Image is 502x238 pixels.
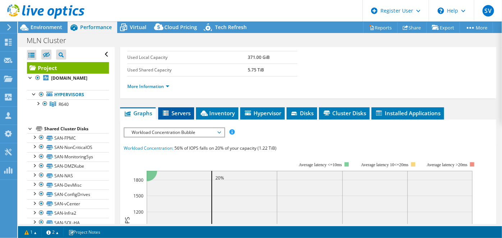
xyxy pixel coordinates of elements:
a: SAN-NAS [27,171,109,180]
a: 1 [19,228,42,237]
span: Servers [162,109,191,117]
div: Shared Cluster Disks [44,125,109,133]
span: R640 [59,101,69,107]
a: Hypervisors [27,90,109,99]
a: More [460,22,493,33]
a: [DOMAIN_NAME] [27,74,109,83]
a: SAN-DMZKube [27,162,109,171]
a: More Information [127,83,169,89]
svg: \n [438,8,444,14]
b: 371.00 GiB [248,54,270,60]
a: Project [27,62,109,74]
span: Cloud Pricing [164,24,197,31]
span: Graphs [124,109,152,117]
text: 20% [215,175,224,181]
span: Environment [31,24,62,31]
span: Hypervisor [244,109,281,117]
label: Used Shared Capacity [127,66,248,74]
a: Export [426,22,460,33]
a: SAN-NonCriticalOS [27,143,109,152]
span: Workload Concentration Bubble [128,128,220,137]
label: Used Local Capacity [127,54,248,61]
text: 1800 [133,177,143,183]
text: Average latency >20ms [427,162,467,167]
span: Virtual [130,24,146,31]
a: 2 [41,228,64,237]
a: SAN-vCenter [27,199,109,209]
a: SAN-DevMisc [27,180,109,190]
a: Reports [363,22,398,33]
tspan: Average latency 10<=20ms [361,162,409,167]
text: 1500 [133,193,143,199]
a: SAN-SQL-HA [27,218,109,227]
span: Performance [80,24,112,31]
a: Share [397,22,427,33]
text: 1200 [133,209,143,215]
span: Workload Concentration: [124,145,173,151]
span: Installed Applications [375,109,441,117]
h1: MLN Cluster [23,37,77,45]
span: Inventory [200,109,235,117]
span: 56% of IOPS falls on 20% of your capacity (1.22 TiB) [174,145,277,151]
span: Cluster Disks [323,109,366,117]
a: SAN-FPMC [27,133,109,143]
a: Project Notes [63,228,105,237]
b: 1 [248,42,250,48]
span: SV [483,5,494,17]
span: Disks [290,109,314,117]
span: Tech Refresh [215,24,247,31]
tspan: Average latency <=10ms [299,162,342,167]
a: SAN-MonitoringSys [27,152,109,162]
b: 5.75 TiB [248,67,264,73]
a: SAN-Infra2 [27,209,109,218]
b: [DOMAIN_NAME] [51,75,87,81]
a: SAN-ConfigDrives [27,190,109,199]
text: IOPS [123,217,131,229]
a: R640 [27,99,109,109]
